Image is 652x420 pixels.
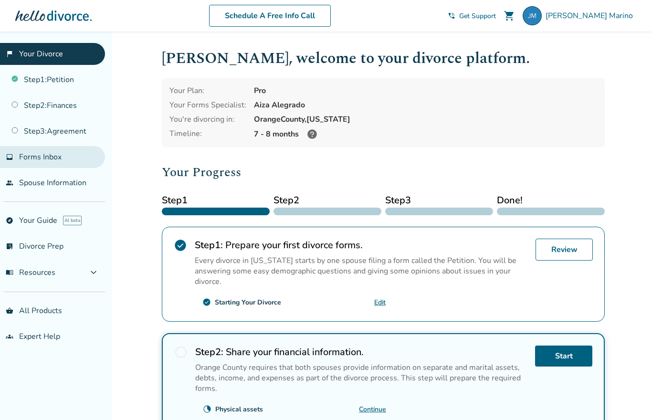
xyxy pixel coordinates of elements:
h1: [PERSON_NAME] , welcome to your divorce platform. [162,47,605,70]
span: [PERSON_NAME] Marino [546,10,637,21]
a: Start [535,346,592,367]
div: Starting Your Divorce [215,298,281,307]
span: explore [6,217,13,224]
div: You're divorcing in: [169,114,246,125]
span: flag_2 [6,50,13,58]
span: check_circle [174,239,187,252]
h2: Prepare your first divorce forms. [195,239,528,252]
div: Timeline: [169,128,246,140]
span: check_circle [202,298,211,306]
p: Orange County requires that both spouses provide information on separate and marital assets, debt... [195,362,527,394]
a: Review [536,239,593,261]
div: Your Plan: [169,85,246,96]
div: 7 - 8 months [254,128,597,140]
div: Physical assets [215,405,263,414]
span: people [6,179,13,187]
span: Resources [6,267,55,278]
span: list_alt_check [6,242,13,250]
div: Orange County, [US_STATE] [254,114,597,125]
div: Your Forms Specialist: [169,100,246,110]
span: Step 2 [273,193,381,208]
div: Aiza Alegrado [254,100,597,110]
span: Get Support [459,11,496,21]
span: Forms Inbox [19,152,62,162]
span: menu_book [6,269,13,276]
h2: Your Progress [162,163,605,182]
span: expand_more [88,267,99,278]
span: AI beta [63,216,82,225]
a: Schedule A Free Info Call [209,5,331,27]
span: inbox [6,153,13,161]
span: radio_button_unchecked [174,346,188,359]
img: jmarino949@gmail.com [523,6,542,25]
a: Continue [359,405,386,414]
h2: Share your financial information. [195,346,527,358]
span: shopping_basket [6,307,13,315]
div: Pro [254,85,597,96]
a: phone_in_talkGet Support [448,11,496,21]
span: shopping_cart [504,10,515,21]
span: groups [6,333,13,340]
strong: Step 2 : [195,346,223,358]
strong: Step 1 : [195,239,223,252]
span: phone_in_talk [448,12,455,20]
a: Edit [374,298,386,307]
span: Step 3 [385,193,493,208]
span: clock_loader_40 [203,405,211,413]
span: Step 1 [162,193,270,208]
iframe: Chat Widget [604,374,652,420]
span: Done! [497,193,605,208]
p: Every divorce in [US_STATE] starts by one spouse filing a form called the Petition. You will be a... [195,255,528,287]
